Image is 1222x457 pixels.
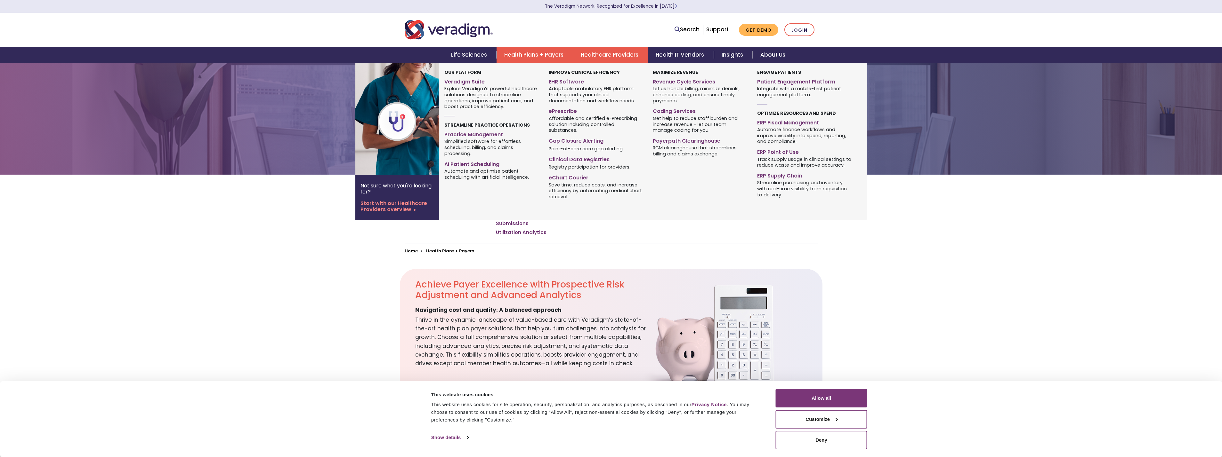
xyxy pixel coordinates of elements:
a: Gap Closure Alerting [549,135,643,145]
a: EHR Software [549,76,643,85]
span: Track supply usage in clinical settings to reduce waste and improve accuracy. [757,156,852,168]
a: Health IT Vendors [648,47,714,63]
div: This website uses cookies for site operation, security, personalization, and analytics purposes, ... [431,401,761,424]
strong: Improve Clinical Efficiency [549,69,620,75]
a: ERP Supply Chain [757,170,852,179]
img: Healthcare Provider [355,63,458,175]
img: solution-health-plan-payer-overview.png [635,256,795,407]
strong: Streamline Practice Operations [444,122,530,128]
div: This website uses cookies [431,391,761,398]
a: Practice Management [444,129,539,138]
a: The Veradigm Network: Recognized for Excellence in [DATE]Learn More [545,3,677,9]
span: Let us handle billing, minimize denials, enhance coding, and ensure timely payments. [653,85,747,104]
span: Save time, reduce costs, and increase efficiency by automating medical chart retrieval. [549,181,643,200]
a: Payerpath Clearinghouse [653,135,747,145]
span: Learn More [675,3,677,9]
a: AI Patient Scheduling [444,159,539,168]
a: ePrescribe [549,106,643,115]
span: Simplified software for effortless scheduling, billing, and claims processing. [444,138,539,157]
button: Allow all [776,389,867,407]
a: Veradigm Suite [444,76,539,85]
a: Get Demo [739,24,778,36]
span: Automate and optimize patient scheduling with artificial intelligence. [444,168,539,180]
a: Life Sciences [443,47,497,63]
span: Affordable and certified e-Prescribing solution including controlled substances. [549,115,643,133]
span: Thrive in the dynamic landscape of value-based care with Veradigm’s state-of-the-art health plan ... [415,314,646,368]
a: Support [706,26,729,33]
a: Search [675,25,700,34]
a: Clinical Data Registries [549,154,643,163]
span: Integrate with a mobile-first patient engagement platform. [757,85,852,98]
a: Home [405,248,418,254]
a: Insights [714,47,753,63]
button: Customize [776,410,867,429]
strong: Optimize Resources and Spend [757,110,836,116]
a: Coding Services [653,106,747,115]
strong: Our Platform [444,69,481,75]
span: Get help to reduce staff burden and increase revenue - let our team manage coding for you. [653,115,747,133]
h2: Achieve Payer Excellence with Prospective Risk Adjustment and Advanced Analytics [415,279,646,301]
a: Health Plans + Payers [497,47,573,63]
strong: Maximize Revenue [653,69,698,75]
a: eChart Courier [549,172,643,181]
img: Veradigm logo [405,19,493,40]
span: Registry participation for providers. [549,164,630,170]
a: Revenue Cycle Services [653,76,747,85]
a: Show details [431,433,468,442]
p: Not sure what you're looking for? [360,183,434,195]
a: Privacy Notice [692,402,727,407]
a: Patient Engagement Platform [757,76,852,85]
a: Healthcare Providers [573,47,648,63]
a: Start with our Healthcare Providers overview [360,200,434,212]
span: RCM clearinghouse that streamlines billing and claims exchange. [653,145,747,157]
span: Adaptable ambulatory EHR platform that supports your clinical documentation and workflow needs. [549,85,643,104]
span: Automate finance workflows and improve visibility into spend, reporting, and compliance. [757,126,852,145]
span: Navigating cost and quality: A balanced approach [415,306,562,314]
a: ERP Fiscal Management [757,117,852,126]
strong: Engage Patients [757,69,801,75]
a: Login [784,23,814,36]
button: Deny [776,431,867,449]
span: Streamline purchasing and inventory with real-time visibility from requisition to delivery. [757,179,852,198]
a: Utilization Analytics [496,229,546,236]
a: About Us [753,47,793,63]
a: Comprehensive Submissions [496,214,566,227]
a: ERP Point of Use [757,146,852,156]
span: Point-of-care care gap alerting. [549,145,624,152]
span: Explore Veradigm’s powerful healthcare solutions designed to streamline operations, improve patie... [444,85,539,110]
